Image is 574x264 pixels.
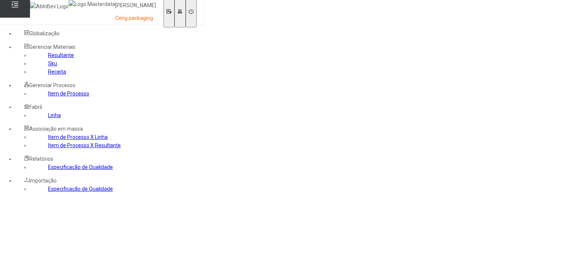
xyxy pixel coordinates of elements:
a: Receita [48,69,66,75]
p: Ceng packaging [115,15,156,22]
span: Gerenciar Materiais [29,44,75,50]
span: Gerenciar Processo [29,82,75,88]
img: AbInBev Logo [30,2,69,11]
a: Linha [48,112,61,118]
a: Especificação de Qualidade [48,164,113,170]
a: Item de Processo X Linha [48,134,108,140]
a: Especificação de Qualidade [48,186,113,192]
span: Importação [29,178,57,184]
a: Sku [48,60,57,66]
span: Associação em massa [29,126,83,132]
p: [PERSON_NAME] [115,2,156,9]
span: Fabril [29,104,42,110]
a: Resultante [48,52,74,58]
span: Relatórios [29,156,53,162]
span: Globalização [29,30,60,36]
a: Item de Processo [48,91,89,97]
a: Item de Processo X Resultante [48,142,121,148]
